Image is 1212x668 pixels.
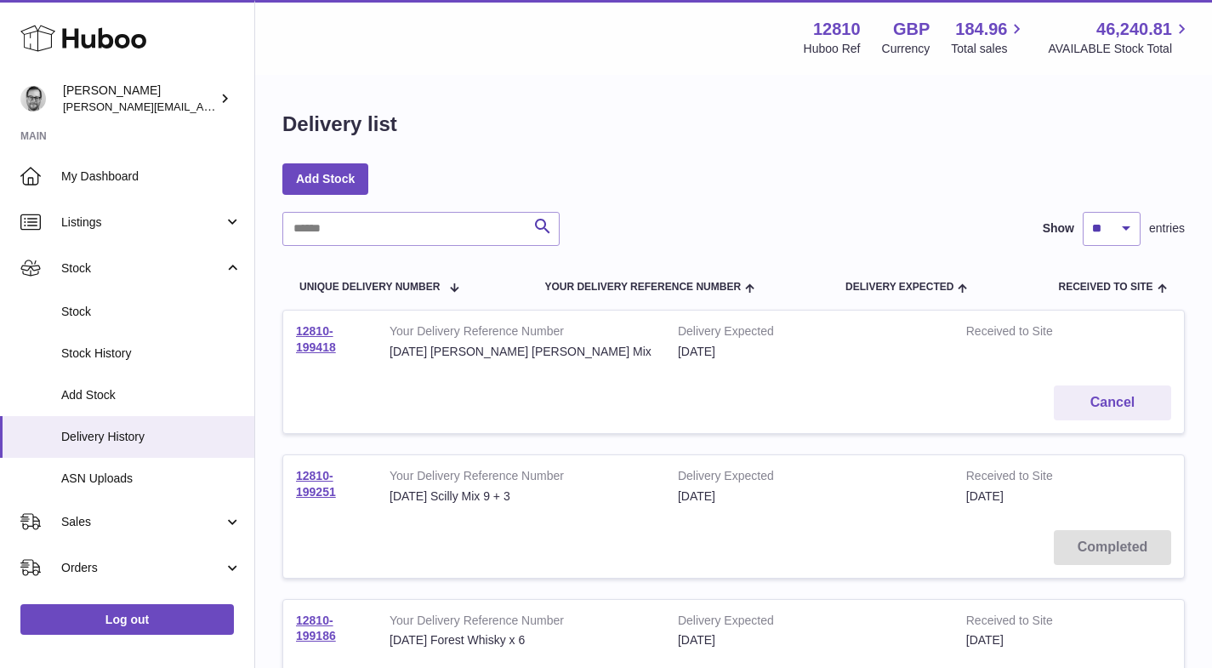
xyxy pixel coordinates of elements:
[678,323,941,344] strong: Delivery Expected
[61,471,242,487] span: ASN Uploads
[955,18,1007,41] span: 184.96
[678,488,941,505] div: [DATE]
[390,323,652,344] strong: Your Delivery Reference Number
[966,489,1004,503] span: [DATE]
[678,344,941,360] div: [DATE]
[1043,220,1074,237] label: Show
[544,282,741,293] span: Your Delivery Reference Number
[966,323,1103,344] strong: Received to Site
[390,613,652,633] strong: Your Delivery Reference Number
[1149,220,1185,237] span: entries
[296,614,336,643] a: 12810-199186
[296,469,336,499] a: 12810-199251
[20,86,46,111] img: alex@digidistiller.com
[20,604,234,635] a: Log out
[390,344,652,360] div: [DATE] [PERSON_NAME] [PERSON_NAME] Mix
[282,111,397,138] h1: Delivery list
[813,18,861,41] strong: 12810
[882,41,930,57] div: Currency
[390,468,652,488] strong: Your Delivery Reference Number
[966,468,1103,488] strong: Received to Site
[678,468,941,488] strong: Delivery Expected
[1048,41,1192,57] span: AVAILABLE Stock Total
[61,514,224,530] span: Sales
[61,260,224,277] span: Stock
[282,163,368,194] a: Add Stock
[296,324,336,354] a: 12810-199418
[61,429,242,445] span: Delivery History
[61,214,224,231] span: Listings
[61,560,224,576] span: Orders
[63,100,341,113] span: [PERSON_NAME][EMAIL_ADDRESS][DOMAIN_NAME]
[1058,282,1152,293] span: Received to Site
[390,632,652,648] div: [DATE] Forest Whisky x 6
[61,168,242,185] span: My Dashboard
[951,41,1027,57] span: Total sales
[678,632,941,648] div: [DATE]
[1096,18,1172,41] span: 46,240.81
[966,633,1004,647] span: [DATE]
[893,18,930,41] strong: GBP
[678,613,941,633] strong: Delivery Expected
[966,613,1103,633] strong: Received to Site
[1054,385,1171,420] button: Cancel
[61,345,242,362] span: Stock History
[61,387,242,403] span: Add Stock
[845,282,953,293] span: Delivery Expected
[804,41,861,57] div: Huboo Ref
[1048,18,1192,57] a: 46,240.81 AVAILABLE Stock Total
[299,282,440,293] span: Unique Delivery Number
[63,83,216,115] div: [PERSON_NAME]
[951,18,1027,57] a: 184.96 Total sales
[61,304,242,320] span: Stock
[390,488,652,505] div: [DATE] Scilly Mix 9 + 3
